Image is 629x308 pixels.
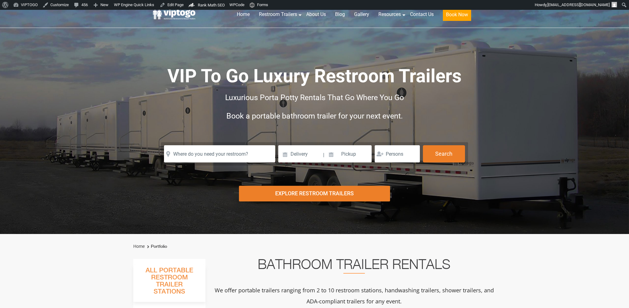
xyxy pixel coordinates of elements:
[547,2,610,7] span: [EMAIL_ADDRESS][DOMAIN_NAME]
[167,65,462,87] span: VIP To Go Luxury Restroom Trailers
[350,8,374,21] a: Gallery
[323,145,324,165] span: |
[214,259,494,274] h2: Bathroom Trailer Rentals
[198,3,225,7] span: Rank Math SEO
[438,8,476,25] a: Book Now
[133,244,145,249] a: Home
[330,8,350,21] a: Blog
[302,8,330,21] a: About Us
[443,9,471,21] button: Book Now
[374,8,405,21] a: Resources
[232,8,254,21] a: Home
[405,8,438,21] a: Contact Us
[423,145,465,162] button: Search
[214,285,494,307] p: We offer portable trailers ranging from 2 to 10 restroom stations, handwashing trailers, shower t...
[254,8,302,21] a: Restroom Trailers
[226,111,403,120] span: Book a portable bathroom trailer for your next event.
[146,243,167,250] li: Portfolio
[375,145,420,162] input: Persons
[225,93,404,102] span: Luxurious Porta Potty Rentals That Go Where You Go
[164,145,275,162] input: Where do you need your restroom?
[133,265,205,302] h3: All Portable Restroom Trailer Stations
[239,186,390,201] div: Explore Restroom Trailers
[325,145,372,162] input: Pickup
[278,145,322,162] input: Delivery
